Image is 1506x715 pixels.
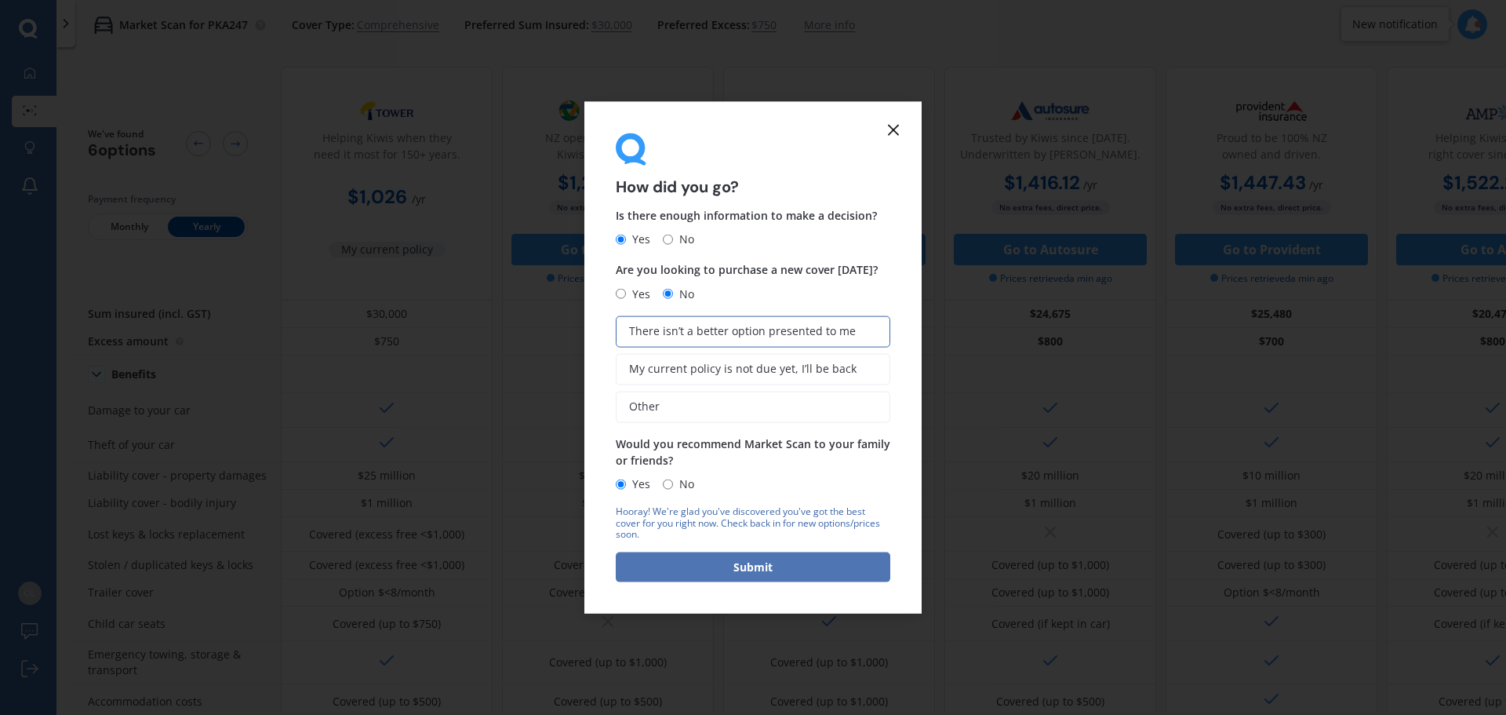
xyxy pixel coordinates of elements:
button: Submit [616,553,890,582]
span: Other [629,400,660,414]
input: No [663,479,673,489]
input: Yes [616,479,626,489]
input: Yes [616,289,626,299]
span: No [673,475,694,494]
span: No [673,284,694,303]
span: Would you recommend Market Scan to your family or friends? [616,436,890,467]
span: Yes [626,475,650,494]
span: Yes [626,284,650,303]
span: My current policy is not due yet, I’ll be back [629,363,857,376]
span: Are you looking to purchase a new cover [DATE]? [616,262,878,277]
div: How did you go? [616,133,890,195]
span: There isn’t a better option presented to me [629,325,856,338]
input: Yes [616,234,626,244]
input: No [663,289,673,299]
span: Is there enough information to make a decision? [616,208,877,223]
input: No [663,234,673,244]
div: Hooray! We're glad you've discovered you've got the best cover for you right now. Check back in f... [616,506,890,540]
span: No [673,230,694,249]
span: Yes [626,230,650,249]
